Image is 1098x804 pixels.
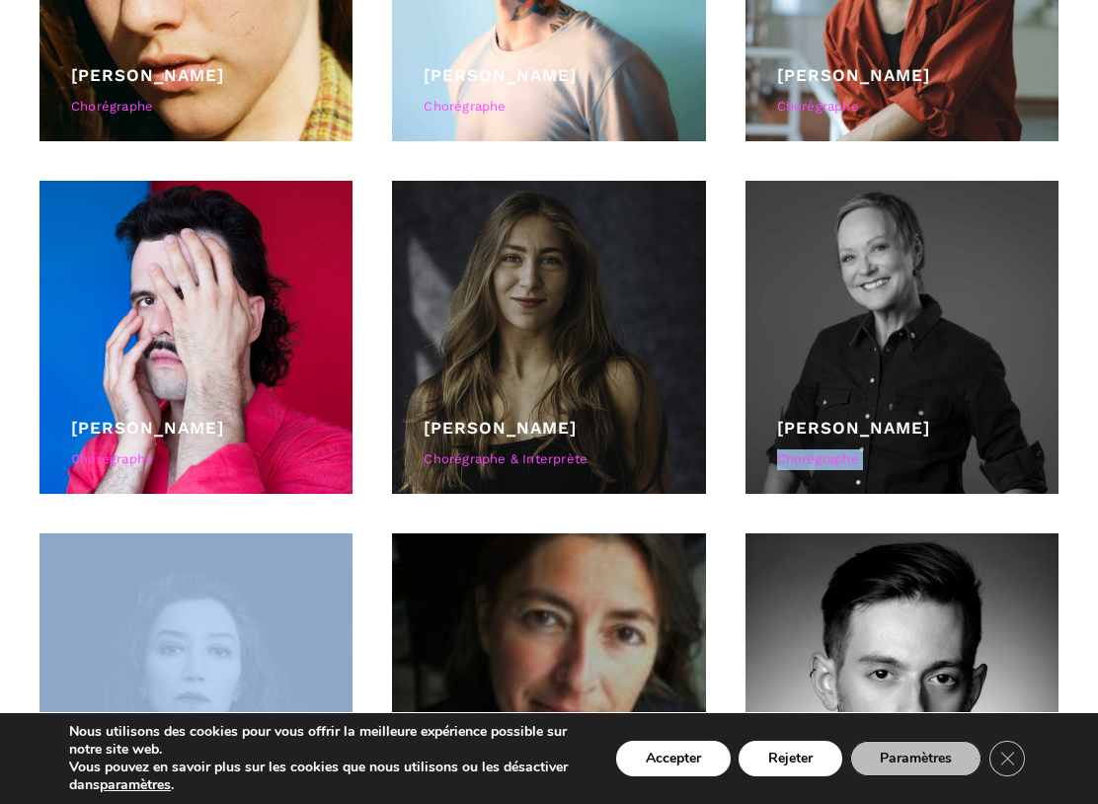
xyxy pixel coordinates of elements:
p: Vous pouvez en savoir plus sur les cookies que nous utilisons ou les désactiver dans . [69,759,580,794]
a: [PERSON_NAME] [71,65,224,85]
div: Chorégraphe [71,449,321,470]
a: [PERSON_NAME] [424,65,577,85]
a: [PERSON_NAME] [71,418,224,438]
div: Chorégraphe [777,449,1027,470]
div: Chorégraphe [71,97,321,118]
button: Paramètres [850,741,981,776]
div: Chorégraphe [424,97,673,118]
button: Close GDPR Cookie Banner [989,741,1025,776]
p: Nous utilisons des cookies pour vous offrir la meilleure expérience possible sur notre site web. [69,723,580,759]
button: Accepter [616,741,731,776]
a: [PERSON_NAME] [424,418,577,438]
button: Rejeter [739,741,842,776]
div: Chorégraphe & Interprète [424,449,673,470]
a: [PERSON_NAME] [777,418,930,438]
div: Chorégraphe [777,97,1027,118]
a: [PERSON_NAME] [777,65,930,85]
button: paramètres [100,776,171,794]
